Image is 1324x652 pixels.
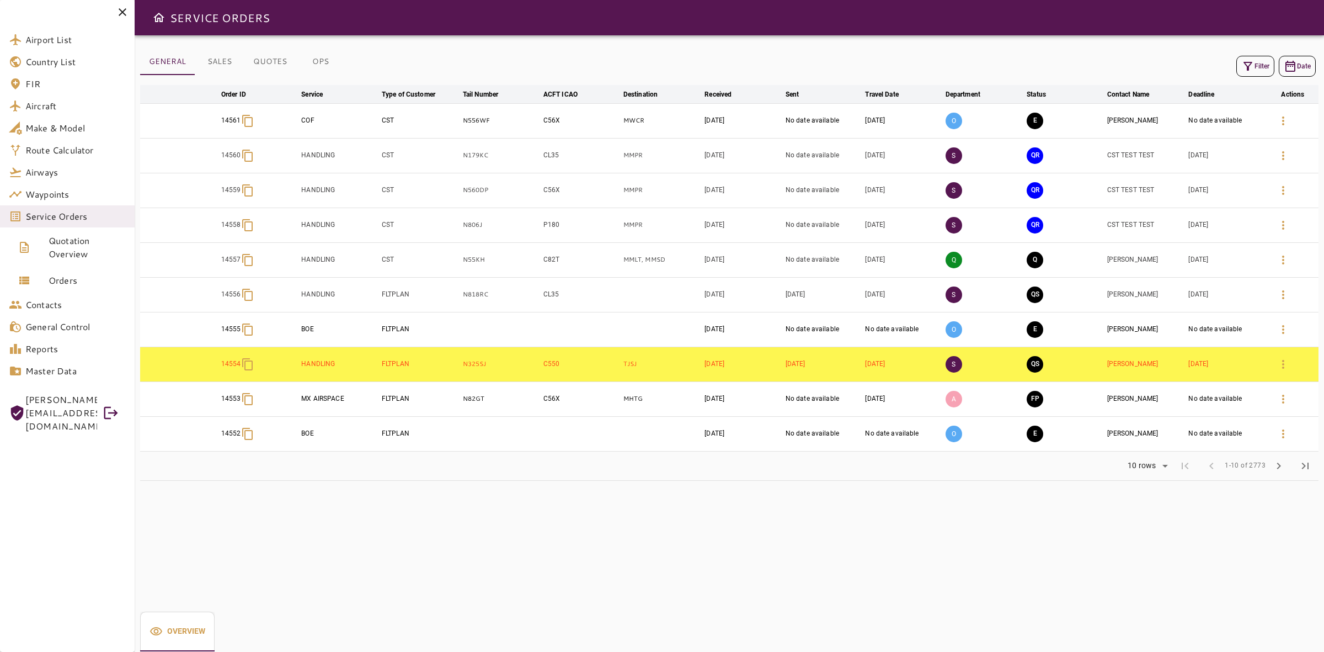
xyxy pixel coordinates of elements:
td: CST TEST TEST [1105,208,1187,242]
td: C82T [541,242,621,277]
span: Department [946,88,995,101]
button: Details [1270,142,1296,169]
td: No date available [783,312,863,347]
p: 14555 [221,325,241,334]
button: OPS [296,49,345,75]
td: [DATE] [702,277,783,312]
td: FLTPLAN [380,312,461,347]
td: BOE [299,312,380,347]
button: Details [1270,108,1296,134]
p: N179KC [463,151,539,160]
td: No date available [1186,103,1267,138]
td: HANDLING [299,242,380,277]
td: [DATE] [1186,173,1267,208]
p: N55KH [463,255,539,264]
td: [DATE] [863,103,943,138]
td: CL35 [541,138,621,173]
span: Travel Date [865,88,912,101]
div: basic tabs example [140,612,215,651]
button: QUOTING [1027,252,1043,268]
p: 14561 [221,116,241,125]
p: 14552 [221,429,241,438]
div: Contact Name [1107,88,1150,101]
div: Type of Customer [382,88,435,101]
p: A [946,391,962,407]
td: No date available [1186,416,1267,451]
td: CST [380,103,461,138]
button: Details [1270,177,1296,204]
span: Reports [25,342,126,356]
td: [DATE] [702,242,783,277]
p: O [946,426,962,442]
p: 14560 [221,151,241,160]
p: S [946,182,962,199]
span: Destination [623,88,672,101]
td: [DATE] [783,277,863,312]
span: Route Calculator [25,144,126,157]
td: No date available [783,138,863,173]
p: S [946,217,962,234]
span: chevron_right [1272,459,1285,473]
p: N556WF [463,116,539,125]
p: 14559 [221,185,241,195]
td: HANDLING [299,138,380,173]
p: MMLT, MMSD [623,255,701,264]
td: HANDLING [299,277,380,312]
button: Filter [1236,56,1274,77]
td: [DATE] [1186,208,1267,242]
td: C56X [541,103,621,138]
span: Received [704,88,746,101]
button: Details [1270,386,1296,412]
p: N325SJ [463,359,539,369]
td: [PERSON_NAME] [1105,416,1187,451]
span: Tail Number [463,88,512,101]
p: N82GT [463,394,539,404]
p: S [946,147,962,164]
p: 14553 [221,394,241,404]
td: [DATE] [702,416,783,451]
td: No date available [1186,381,1267,416]
td: [DATE] [863,347,943,381]
button: QUOTE REQUESTED [1027,217,1043,234]
button: Open drawer [148,7,170,29]
td: [DATE] [1186,242,1267,277]
td: C56X [541,173,621,208]
button: QUOTE REQUESTED [1027,147,1043,164]
p: MWCR [623,116,701,125]
div: Destination [623,88,658,101]
td: [DATE] [702,173,783,208]
td: CST [380,242,461,277]
span: 1-10 of 2773 [1225,460,1266,471]
td: No date available [783,103,863,138]
div: basic tabs example [140,49,345,75]
button: QUOTE SENT [1027,356,1043,373]
span: Sent [786,88,814,101]
button: Overview [140,612,215,651]
td: [PERSON_NAME] [1105,242,1187,277]
td: HANDLING [299,173,380,208]
p: N818RC [463,290,539,299]
div: Travel Date [865,88,898,101]
td: CST [380,138,461,173]
div: ACFT ICAO [543,88,578,101]
td: [DATE] [863,277,943,312]
td: [DATE] [863,208,943,242]
td: MX AIRSPACE [299,381,380,416]
span: Make & Model [25,121,126,135]
td: [DATE] [702,103,783,138]
span: Previous Page [1198,453,1225,479]
span: [PERSON_NAME][EMAIL_ADDRESS][DOMAIN_NAME] [25,393,97,433]
td: [DATE] [863,242,943,277]
div: Status [1027,88,1046,101]
p: S [946,287,962,303]
span: Quotation Overview [49,234,126,261]
td: [DATE] [783,347,863,381]
td: [DATE] [702,381,783,416]
td: [PERSON_NAME] [1105,103,1187,138]
td: [DATE] [702,347,783,381]
td: No date available [783,416,863,451]
p: S [946,356,962,373]
td: [PERSON_NAME] [1105,312,1187,347]
p: MMPR [623,220,701,230]
div: 10 rows [1120,458,1172,474]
